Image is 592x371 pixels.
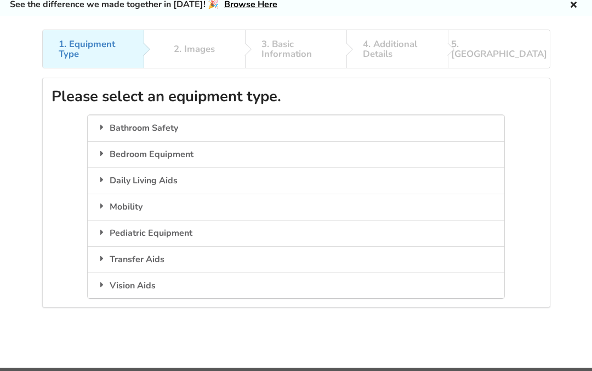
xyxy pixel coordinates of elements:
div: Bedroom Equipment [88,141,504,167]
div: Vision Aids [88,273,504,299]
div: Transfer Aids [88,246,504,273]
h2: Please select an equipment type. [52,87,541,106]
div: 1. Equipment Type [59,39,127,59]
div: Bathroom Safety [88,115,504,141]
div: Mobility [88,194,504,220]
div: Pediatric Equipment [88,220,504,246]
div: Daily Living Aids [88,167,504,194]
